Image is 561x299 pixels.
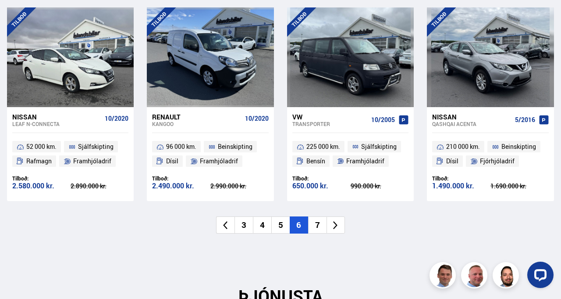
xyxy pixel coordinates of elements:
div: Qashqai ACENTA [432,121,511,127]
span: Sjálfskipting [78,141,114,152]
div: Tilboð: [432,175,490,182]
div: 1.690.000 kr. [490,183,549,189]
div: 2.580.000 kr. [12,182,71,190]
div: 650.000 kr. [292,182,351,190]
span: Framhjóladrif [346,156,384,166]
span: Bensín [306,156,325,166]
span: 10/2005 [371,116,395,123]
div: Nissan [12,113,101,121]
img: siFngHWaQ9KaOqBr.png [462,263,489,290]
span: Beinskipting [501,141,536,152]
li: 4 [253,216,271,234]
span: Rafmagn [26,156,52,166]
div: Kangoo [152,121,241,127]
span: Sjálfskipting [361,141,397,152]
span: Fjórhjóladrif [480,156,515,166]
div: Tilboð: [152,175,210,182]
div: Renault [152,113,241,121]
li: 3 [234,216,253,234]
li: 6 [290,216,308,234]
div: Transporter [292,121,368,127]
span: 96 000 km. [166,141,196,152]
li: 7 [308,216,327,234]
span: Dísil [166,156,178,166]
span: 210 000 km. [446,141,480,152]
span: 5/2016 [515,116,535,123]
img: FbJEzSuNWCJXmdc-.webp [431,263,457,290]
span: 10/2020 [245,115,269,122]
span: Beinskipting [218,141,252,152]
img: nhp88E3Fdnt1Opn2.png [494,263,520,290]
a: Nissan Leaf N-CONNECTA 10/2020 52 000 km. Sjálfskipting Rafmagn Framhjóladrif Tilboð: 2.580.000 k... [7,107,134,201]
div: 1.490.000 kr. [432,182,490,190]
div: 2.490.000 kr. [152,182,210,190]
div: Nissan [432,113,511,121]
div: 2.890.000 kr. [71,183,129,189]
span: Dísil [446,156,458,166]
span: Framhjóladrif [73,156,111,166]
a: Renault Kangoo 10/2020 96 000 km. Beinskipting Dísil Framhjóladrif Tilboð: 2.490.000 kr. 2.990.00... [147,107,273,201]
span: Framhjóladrif [200,156,238,166]
li: 5 [271,216,290,234]
div: Leaf N-CONNECTA [12,121,101,127]
div: VW [292,113,368,121]
span: 52 000 km. [26,141,57,152]
div: Tilboð: [292,175,351,182]
a: VW Transporter 10/2005 225 000 km. Sjálfskipting Bensín Framhjóladrif Tilboð: 650.000 kr. 990.000... [287,107,414,201]
span: 225 000 km. [306,141,340,152]
span: 10/2020 [105,115,128,122]
iframe: LiveChat chat widget [520,258,557,295]
div: Tilboð: [12,175,71,182]
a: Nissan Qashqai ACENTA 5/2016 210 000 km. Beinskipting Dísil Fjórhjóladrif Tilboð: 1.490.000 kr. 1... [427,107,554,201]
div: 990.000 kr. [351,183,409,189]
div: 2.990.000 kr. [210,183,269,189]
